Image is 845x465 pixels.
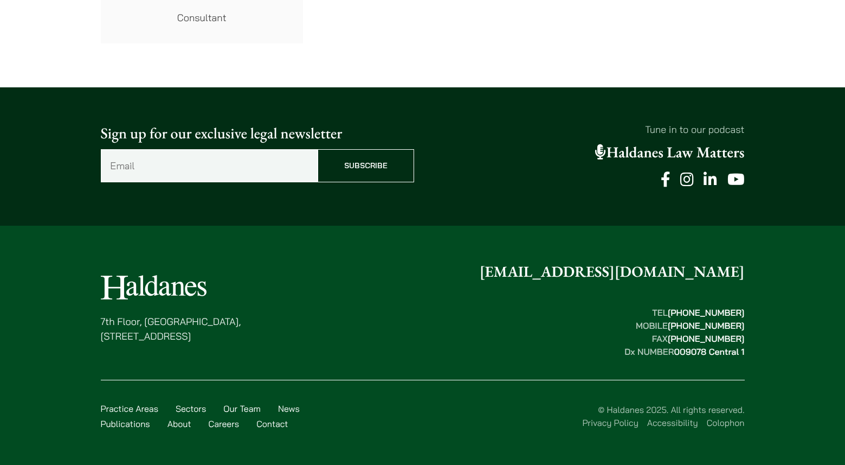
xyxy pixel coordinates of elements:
a: Contact [256,418,288,429]
input: Email [101,149,318,182]
a: About [167,418,191,429]
a: Colophon [707,417,745,428]
p: 7th Floor, [GEOGRAPHIC_DATA], [STREET_ADDRESS] [101,314,241,343]
strong: TEL MOBILE FAX Dx NUMBER [624,307,744,357]
p: Sign up for our exclusive legal newsletter [101,122,414,145]
a: Accessibility [647,417,698,428]
div: © Haldanes 2025. All rights reserved. [315,403,745,429]
a: News [278,403,300,414]
a: Sectors [176,403,206,414]
p: Consultant [109,10,294,25]
a: Privacy Policy [582,417,638,428]
a: [EMAIL_ADDRESS][DOMAIN_NAME] [480,262,745,282]
mark: [PHONE_NUMBER] [668,320,745,331]
mark: 009078 Central 1 [674,346,744,357]
a: Haldanes Law Matters [595,143,745,162]
a: Practice Areas [101,403,158,414]
input: Subscribe [318,149,414,182]
a: Our Team [223,403,261,414]
a: Careers [209,418,240,429]
a: Publications [101,418,150,429]
mark: [PHONE_NUMBER] [668,333,745,344]
mark: [PHONE_NUMBER] [668,307,745,318]
p: Tune in to our podcast [431,122,745,137]
img: Logo of Haldanes [101,275,207,300]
